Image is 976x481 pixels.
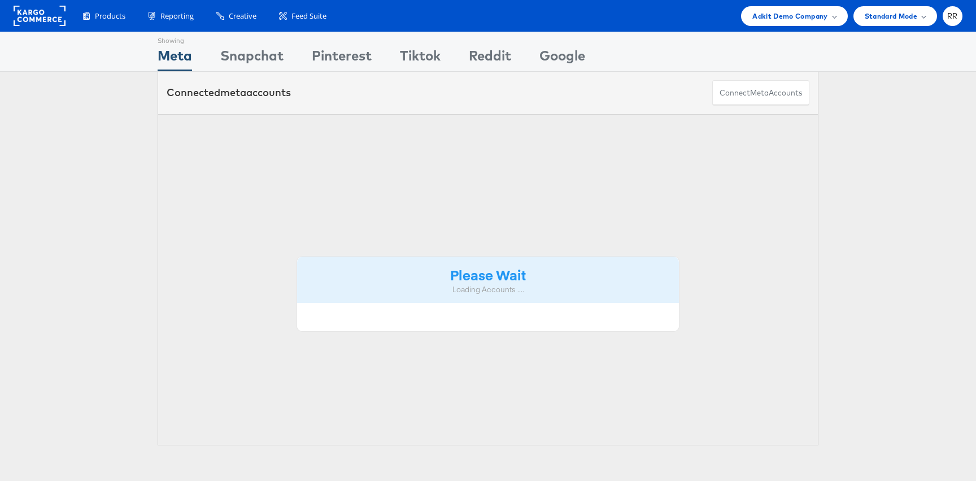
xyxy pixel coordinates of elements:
[450,265,526,284] strong: Please Wait
[400,46,441,71] div: Tiktok
[95,11,125,21] span: Products
[220,46,284,71] div: Snapchat
[158,46,192,71] div: Meta
[865,10,917,22] span: Standard Mode
[947,12,958,20] span: RR
[291,11,326,21] span: Feed Suite
[750,88,769,98] span: meta
[158,32,192,46] div: Showing
[167,85,291,100] div: Connected accounts
[539,46,585,71] div: Google
[220,86,246,99] span: meta
[229,11,256,21] span: Creative
[712,80,809,106] button: ConnectmetaAccounts
[160,11,194,21] span: Reporting
[469,46,511,71] div: Reddit
[752,10,827,22] span: Adkit Demo Company
[312,46,372,71] div: Pinterest
[306,284,670,295] div: Loading Accounts ....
